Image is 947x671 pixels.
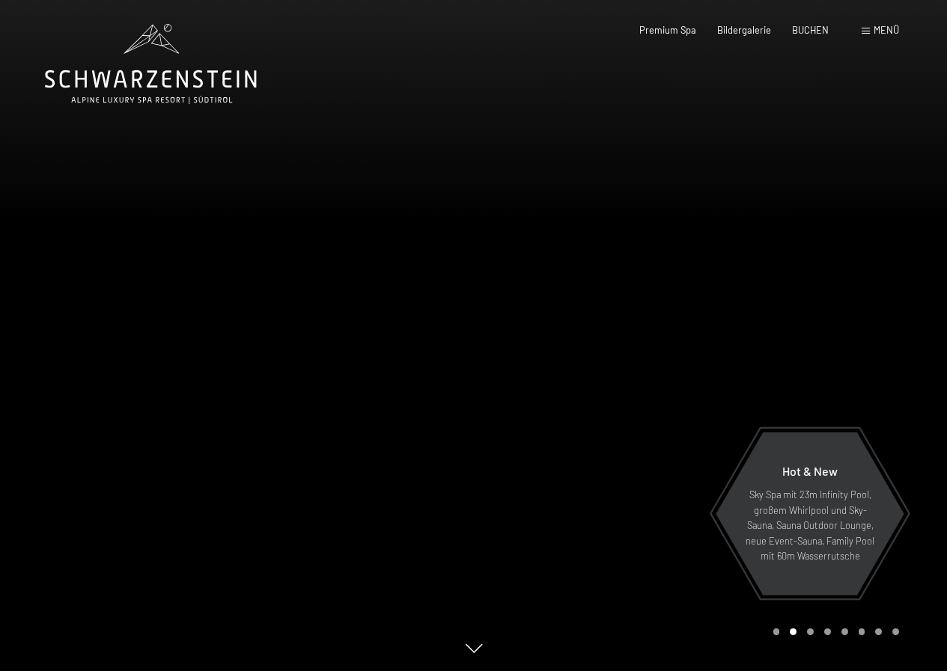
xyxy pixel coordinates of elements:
[717,24,771,36] a: Bildergalerie
[745,487,875,563] p: Sky Spa mit 23m Infinity Pool, großem Whirlpool und Sky-Sauna, Sauna Outdoor Lounge, neue Event-S...
[874,24,899,36] span: Menü
[715,432,905,596] a: Hot & New Sky Spa mit 23m Infinity Pool, großem Whirlpool und Sky-Sauna, Sauna Outdoor Lounge, ne...
[824,628,831,635] div: Carousel Page 4
[792,24,829,36] a: BUCHEN
[782,464,838,478] span: Hot & New
[892,628,899,635] div: Carousel Page 8
[790,628,797,635] div: Carousel Page 2 (Current Slide)
[639,24,696,36] a: Premium Spa
[875,628,882,635] div: Carousel Page 7
[841,628,848,635] div: Carousel Page 5
[859,628,865,635] div: Carousel Page 6
[773,628,780,635] div: Carousel Page 1
[807,628,814,635] div: Carousel Page 3
[768,628,899,635] div: Carousel Pagination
